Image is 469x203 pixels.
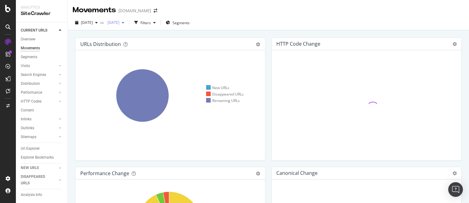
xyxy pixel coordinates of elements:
div: SiteCrawler [21,10,63,17]
div: Performance [21,89,42,96]
div: Performance Change [80,170,129,176]
div: NEW URLS [21,165,39,171]
a: Inlinks [21,116,57,122]
div: [DOMAIN_NAME] [118,8,151,14]
div: gear [256,171,260,176]
a: Analysis Info [21,192,63,198]
button: Filters [132,18,158,28]
div: New URLs [206,85,229,90]
div: Segments [21,54,37,60]
span: vs [100,20,105,25]
a: Content [21,107,63,114]
h4: HTTP Code Change [276,40,320,48]
a: CURRENT URLS [21,27,57,34]
div: Sitemaps [21,134,36,140]
div: Explorer Bookmarks [21,154,54,161]
div: Url Explorer [21,145,40,152]
div: Outlinks [21,125,34,131]
div: Open Intercom Messenger [448,182,463,197]
div: Analysis Info [21,192,42,198]
div: HTTP Codes [21,98,42,105]
div: CURRENT URLS [21,27,47,34]
i: Options [453,42,457,46]
a: Visits [21,63,57,69]
div: Movements [73,5,116,15]
button: [DATE] [105,18,127,28]
a: Overview [21,36,63,43]
i: Options [453,171,457,175]
a: Explorer Bookmarks [21,154,63,161]
div: gear [256,42,260,47]
span: 2025 Sep. 3rd [105,20,119,25]
a: Segments [21,54,63,60]
a: Sitemaps [21,134,57,140]
span: Segments [173,20,190,25]
div: URLs Distribution [80,41,121,47]
div: Disappeared URLs [206,92,244,97]
a: NEW URLS [21,165,57,171]
div: Remaining URLs [206,98,240,103]
div: DISAPPEARED URLS [21,174,52,186]
div: Search Engines [21,72,46,78]
h4: Canonical Change [276,169,318,177]
button: Segments [163,18,192,28]
div: Analytics [21,5,63,10]
span: 2025 Sep. 15th [81,20,93,25]
div: arrow-right-arrow-left [154,9,157,13]
a: Performance [21,89,57,96]
a: HTTP Codes [21,98,57,105]
a: Search Engines [21,72,57,78]
div: Content [21,107,34,114]
div: Visits [21,63,30,69]
div: Overview [21,36,35,43]
a: Movements [21,45,63,51]
a: DISAPPEARED URLS [21,174,57,186]
a: Url Explorer [21,145,63,152]
a: Distribution [21,81,57,87]
div: Inlinks [21,116,31,122]
button: [DATE] [73,18,100,28]
div: Distribution [21,81,40,87]
a: Outlinks [21,125,57,131]
div: Movements [21,45,40,51]
div: Filters [140,20,151,25]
